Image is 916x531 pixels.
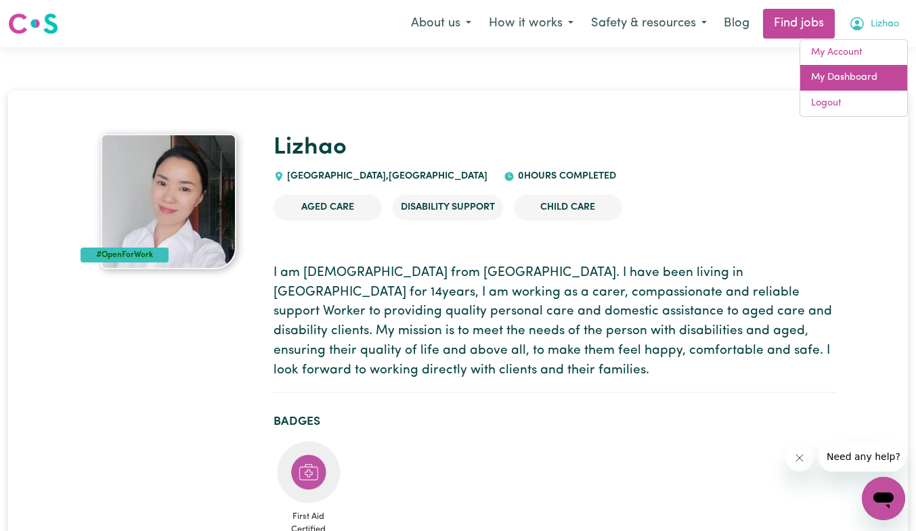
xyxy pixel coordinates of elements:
iframe: 启动消息传送窗口的按钮 [862,477,905,520]
div: My Account [800,39,908,117]
li: Child care [514,195,622,221]
iframe: 关闭消息 [786,444,813,471]
span: [GEOGRAPHIC_DATA] , [GEOGRAPHIC_DATA] [284,171,488,181]
a: Lizhao's profile picture'#OpenForWork [81,134,257,269]
iframe: 来自公司的消息 [819,442,905,471]
a: My Account [800,40,907,66]
a: Careseekers logo [8,8,58,39]
a: Blog [716,9,758,39]
li: Disability Support [393,195,503,221]
li: Aged Care [274,195,382,221]
span: 0 hours completed [515,171,616,181]
button: My Account [840,9,908,38]
button: Safety & resources [582,9,716,38]
span: Lizhao [871,17,899,32]
p: I am [DEMOGRAPHIC_DATA] from [GEOGRAPHIC_DATA]. I have been living in [GEOGRAPHIC_DATA] for 14yea... [274,264,836,381]
img: Care and support worker has completed First Aid Certification [276,440,341,505]
button: How it works [480,9,582,38]
img: Lizhao [101,134,236,269]
h2: Badges [274,415,836,429]
div: #OpenForWork [81,248,169,262]
a: Lizhao [274,136,347,160]
button: About us [402,9,480,38]
a: My Dashboard [800,65,907,91]
a: Logout [800,91,907,116]
img: Careseekers logo [8,11,58,36]
a: Find jobs [763,9,835,39]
